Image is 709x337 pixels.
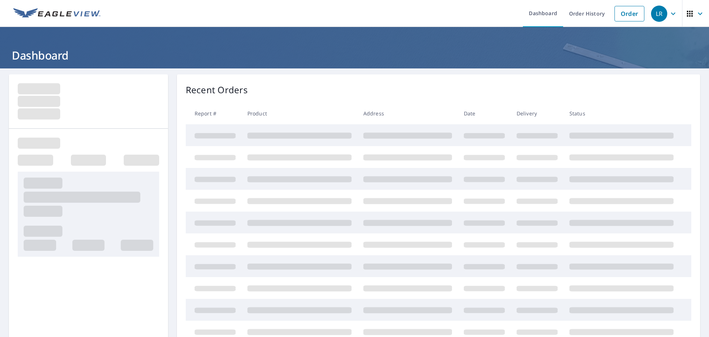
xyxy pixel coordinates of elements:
[614,6,644,21] a: Order
[13,8,100,19] img: EV Logo
[186,102,242,124] th: Report #
[186,83,248,97] p: Recent Orders
[651,6,667,22] div: LR
[511,102,564,124] th: Delivery
[9,48,700,63] h1: Dashboard
[357,102,458,124] th: Address
[564,102,679,124] th: Status
[458,102,511,124] th: Date
[242,102,357,124] th: Product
